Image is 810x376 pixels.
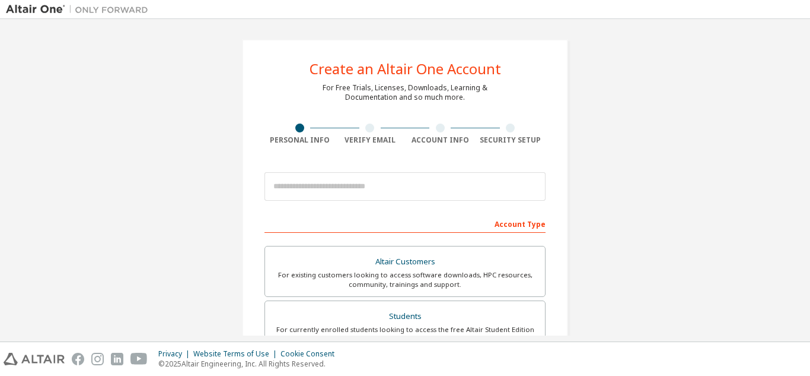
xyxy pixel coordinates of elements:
[91,353,104,365] img: instagram.svg
[272,254,538,270] div: Altair Customers
[72,353,84,365] img: facebook.svg
[158,359,342,369] p: © 2025 Altair Engineering, Inc. All Rights Reserved.
[264,214,546,233] div: Account Type
[323,83,487,102] div: For Free Trials, Licenses, Downloads, Learning & Documentation and so much more.
[264,135,335,145] div: Personal Info
[272,325,538,344] div: For currently enrolled students looking to access the free Altair Student Edition bundle and all ...
[272,308,538,325] div: Students
[476,135,546,145] div: Security Setup
[130,353,148,365] img: youtube.svg
[193,349,280,359] div: Website Terms of Use
[4,353,65,365] img: altair_logo.svg
[335,135,406,145] div: Verify Email
[280,349,342,359] div: Cookie Consent
[405,135,476,145] div: Account Info
[111,353,123,365] img: linkedin.svg
[158,349,193,359] div: Privacy
[310,62,501,76] div: Create an Altair One Account
[6,4,154,15] img: Altair One
[272,270,538,289] div: For existing customers looking to access software downloads, HPC resources, community, trainings ...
